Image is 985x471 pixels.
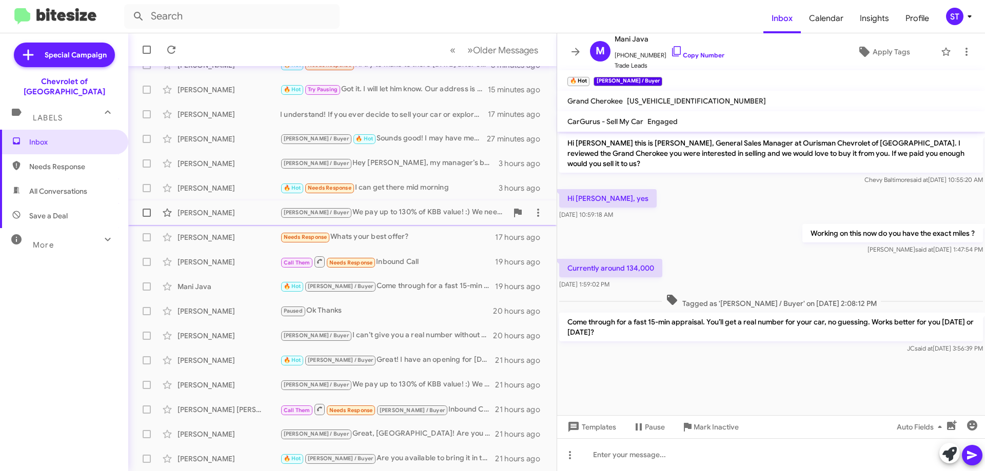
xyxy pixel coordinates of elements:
[280,305,493,317] div: Ok Thanks
[495,429,548,439] div: 21 hours ago
[937,8,974,25] button: ST
[280,453,495,464] div: Are you available to bring it in to us so i can get you the most accurate # ?
[495,404,548,415] div: 21 hours ago
[178,331,280,341] div: [PERSON_NAME]
[915,344,933,352] span: said at
[178,109,280,119] div: [PERSON_NAME]
[124,4,340,29] input: Search
[559,313,983,341] p: Come through for a fast 15-min appraisal. You’ll get a real number for your car, no guessing. Wor...
[444,39,462,60] button: Previous
[897,4,937,33] a: Profile
[802,224,983,242] p: Working on this now do you have the exact miles ?
[45,50,107,60] span: Special Campaign
[673,418,747,436] button: Mark Inactive
[178,134,280,144] div: [PERSON_NAME]
[763,4,801,33] a: Inbox
[356,135,373,142] span: 🔥 Hot
[280,255,495,268] div: Inbound Call
[178,454,280,464] div: [PERSON_NAME]
[284,431,349,437] span: [PERSON_NAME] / Buyer
[495,454,548,464] div: 21 hours ago
[493,331,548,341] div: 20 hours ago
[308,357,373,363] span: [PERSON_NAME] / Buyer
[178,257,280,267] div: [PERSON_NAME]
[280,109,488,119] div: I understand! If you ever decide to sell your car or explore options in the furure, don't hesitat...
[280,84,488,95] div: Got it. I will let him know. Our address is [STREET_ADDRESS]
[487,134,548,144] div: 27 minutes ago
[280,403,495,416] div: Inbound Call
[831,43,936,61] button: Apply Tags
[662,294,881,309] span: Tagged as '[PERSON_NAME] / Buyer' on [DATE] 2:08:12 PM
[624,418,673,436] button: Pause
[499,183,548,193] div: 3 hours ago
[280,379,495,391] div: We pay up to 130% of KBB value! :) We need to look under the hood to get you an exact number - so...
[280,157,499,169] div: Hey [PERSON_NAME], my manager’s been paying up to 180% over market for trades this week. If yours...
[615,33,724,45] span: Mani Java
[284,381,349,388] span: [PERSON_NAME] / Buyer
[29,137,116,147] span: Inbox
[329,259,373,266] span: Needs Response
[647,117,678,126] span: Engaged
[33,113,63,122] span: Labels
[559,189,657,208] p: Hi [PERSON_NAME], yes
[284,407,310,414] span: Call Them
[567,77,589,86] small: 🔥 Hot
[495,257,548,267] div: 19 hours ago
[671,51,724,59] a: Copy Number
[910,176,928,183] span: said at
[559,134,983,173] p: Hi [PERSON_NAME] this is [PERSON_NAME], General Sales Manager at Ourisman Chevrolet of [GEOGRAPHI...
[645,418,665,436] span: Pause
[33,240,54,250] span: More
[178,404,280,415] div: [PERSON_NAME] [PERSON_NAME]
[284,185,301,191] span: 🔥 Hot
[467,44,473,56] span: »
[615,45,724,60] span: [PHONE_NUMBER]
[889,418,954,436] button: Auto Fields
[897,418,946,436] span: Auto Fields
[178,380,280,390] div: [PERSON_NAME]
[308,283,373,290] span: [PERSON_NAME] / Buyer
[495,232,548,242] div: 17 hours ago
[14,43,115,67] a: Special Campaign
[284,135,349,142] span: [PERSON_NAME] / Buyer
[627,96,766,106] span: [US_VEHICLE_IDENTIFICATION_NUMBER]
[615,60,724,71] span: Trade Leads
[946,8,963,25] div: ST
[178,183,280,193] div: [PERSON_NAME]
[557,418,624,436] button: Templates
[178,281,280,292] div: Mani Java
[280,133,487,145] div: Sounds good! I may have meet with one of my floor partners they will be waiting for you!
[284,160,349,167] span: [PERSON_NAME] / Buyer
[284,332,349,339] span: [PERSON_NAME] / Buyer
[495,355,548,365] div: 21 hours ago
[461,39,544,60] button: Next
[868,245,983,253] span: [PERSON_NAME] [DATE] 1:47:54 PM
[567,96,623,106] span: Grand Cherokee
[852,4,897,33] a: Insights
[178,355,280,365] div: [PERSON_NAME]
[380,407,445,414] span: [PERSON_NAME] / Buyer
[801,4,852,33] a: Calendar
[473,45,538,56] span: Older Messages
[559,280,609,288] span: [DATE] 1:59:02 PM
[308,455,373,462] span: [PERSON_NAME] / Buyer
[559,259,662,277] p: Currently around 134,000
[450,44,456,56] span: «
[559,211,613,218] span: [DATE] 10:59:18 AM
[178,232,280,242] div: [PERSON_NAME]
[280,280,495,292] div: Come through for a fast 15-min appraisal. You’ll get a real number for your car, no guessing. Wor...
[284,455,301,462] span: 🔥 Hot
[488,85,548,95] div: 15 minutes ago
[594,77,662,86] small: [PERSON_NAME] / Buyer
[178,208,280,218] div: [PERSON_NAME]
[329,407,373,414] span: Needs Response
[284,283,301,290] span: 🔥 Hot
[694,418,739,436] span: Mark Inactive
[565,418,616,436] span: Templates
[280,231,495,243] div: Whats your best offer?
[280,330,493,341] div: I can’t give you a real number without seeing the car, But your car could be worth more than you ...
[280,207,507,218] div: We pay up to 130% of KBB value! :) We need to look under the hood to get you an exact number - so...
[488,109,548,119] div: 17 minutes ago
